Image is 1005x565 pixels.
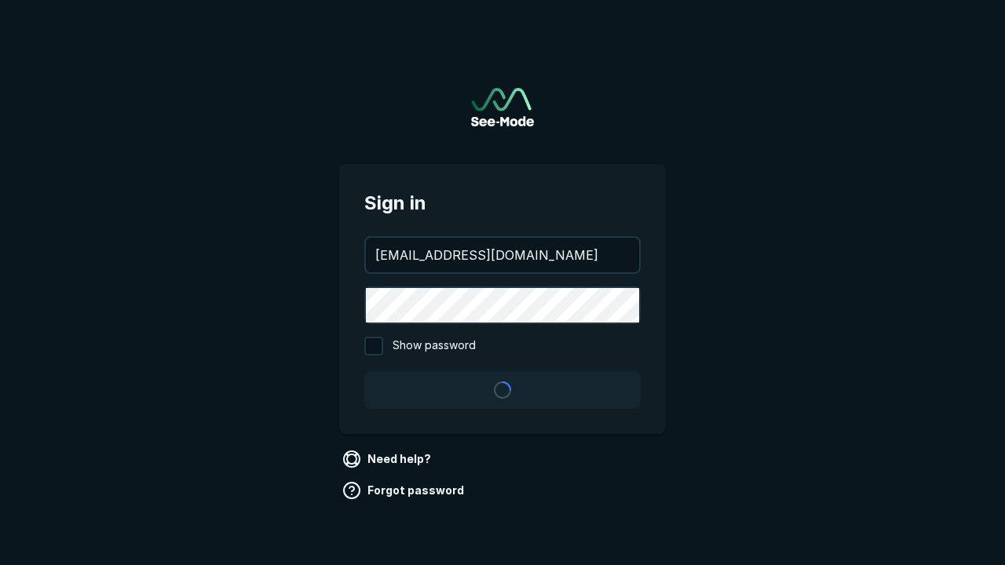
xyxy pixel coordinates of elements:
a: Need help? [339,447,437,472]
input: your@email.com [366,238,639,272]
img: See-Mode Logo [471,88,534,126]
a: Go to sign in [471,88,534,126]
span: Show password [393,337,476,355]
span: Sign in [364,189,641,217]
a: Forgot password [339,478,470,503]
